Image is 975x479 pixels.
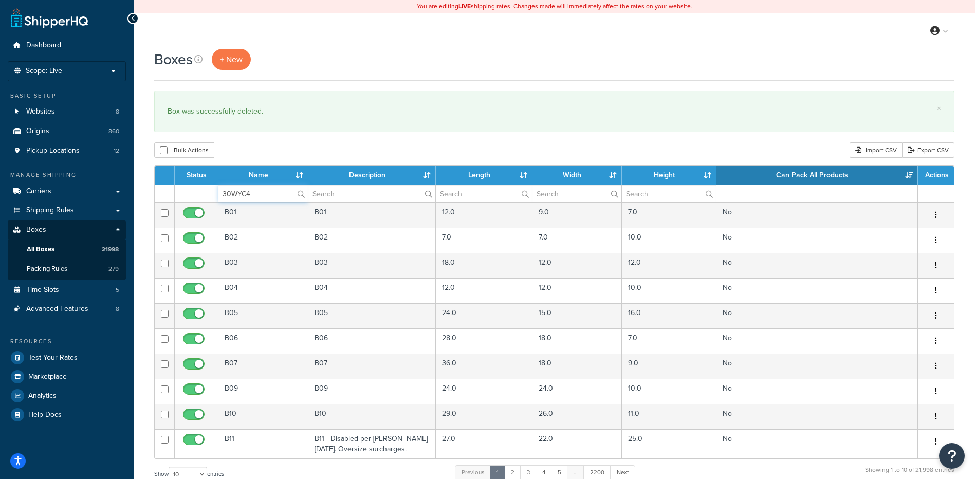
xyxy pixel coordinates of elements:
span: Carriers [26,187,51,196]
a: Analytics [8,386,126,405]
a: Origins 860 [8,122,126,141]
span: Pickup Locations [26,146,80,155]
td: B03 [308,253,436,278]
li: Shipping Rules [8,201,126,220]
a: Pickup Locations 12 [8,141,126,160]
div: Resources [8,337,126,346]
a: Export CSV [902,142,954,158]
button: Open Resource Center [939,443,965,469]
a: Dashboard [8,36,126,55]
div: Basic Setup [8,91,126,100]
td: B05 [308,303,436,328]
input: Search [218,185,308,202]
b: LIVE [458,2,471,11]
span: Origins [26,127,49,136]
div: Manage Shipping [8,171,126,179]
td: No [716,354,918,379]
td: 9.0 [532,202,621,228]
td: B11 [218,429,308,458]
li: Carriers [8,182,126,201]
th: Length : activate to sort column ascending [436,166,532,185]
a: All Boxes 21998 [8,240,126,259]
td: No [716,228,918,253]
td: 12.0 [532,278,621,303]
input: Search [436,185,532,202]
li: Advanced Features [8,300,126,319]
td: 18.0 [436,253,532,278]
td: B01 [218,202,308,228]
td: No [716,429,918,458]
td: 7.0 [532,228,621,253]
td: B02 [218,228,308,253]
td: 29.0 [436,404,532,429]
li: Pickup Locations [8,141,126,160]
th: Name : activate to sort column ascending [218,166,308,185]
li: Help Docs [8,406,126,424]
span: 860 [108,127,119,136]
td: 7.0 [622,328,716,354]
td: B01 [308,202,436,228]
td: No [716,253,918,278]
td: 26.0 [532,404,621,429]
td: 15.0 [532,303,621,328]
td: 22.0 [532,429,621,458]
td: No [716,202,918,228]
a: Packing Rules 279 [8,260,126,279]
li: Time Slots [8,281,126,300]
div: Box was successfully deleted. [168,104,941,119]
td: B03 [218,253,308,278]
li: Websites [8,102,126,121]
td: 12.0 [436,278,532,303]
td: 25.0 [622,429,716,458]
td: 18.0 [532,354,621,379]
td: B10 [308,404,436,429]
span: 21998 [102,245,119,254]
a: ShipperHQ Home [11,8,88,28]
span: Time Slots [26,286,59,294]
td: 12.0 [436,202,532,228]
span: Test Your Rates [28,354,78,362]
td: 7.0 [622,202,716,228]
td: 28.0 [436,328,532,354]
li: Boxes [8,220,126,279]
td: 12.0 [532,253,621,278]
span: Packing Rules [27,265,67,273]
td: 10.0 [622,379,716,404]
span: Advanced Features [26,305,88,314]
td: B11 - Disabled per [PERSON_NAME] [DATE]. Oversize surcharges. [308,429,436,458]
a: Time Slots 5 [8,281,126,300]
th: Can Pack All Products : activate to sort column descending [716,166,918,185]
th: Status [175,166,218,185]
td: B07 [218,354,308,379]
td: No [716,404,918,429]
span: Dashboard [26,41,61,50]
span: Websites [26,107,55,116]
td: B07 [308,354,436,379]
a: Boxes [8,220,126,239]
input: Search [308,185,436,202]
span: 5 [116,286,119,294]
th: Width : activate to sort column ascending [532,166,621,185]
td: No [716,303,918,328]
td: B09 [218,379,308,404]
span: All Boxes [27,245,54,254]
td: B02 [308,228,436,253]
td: B04 [218,278,308,303]
td: B10 [218,404,308,429]
a: × [937,104,941,113]
td: 11.0 [622,404,716,429]
li: All Boxes [8,240,126,259]
td: No [716,379,918,404]
td: 36.0 [436,354,532,379]
a: Advanced Features 8 [8,300,126,319]
span: 12 [114,146,119,155]
td: 24.0 [532,379,621,404]
span: Analytics [28,392,57,400]
a: Marketplace [8,367,126,386]
td: 27.0 [436,429,532,458]
span: 279 [108,265,119,273]
h1: Boxes [154,49,193,69]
